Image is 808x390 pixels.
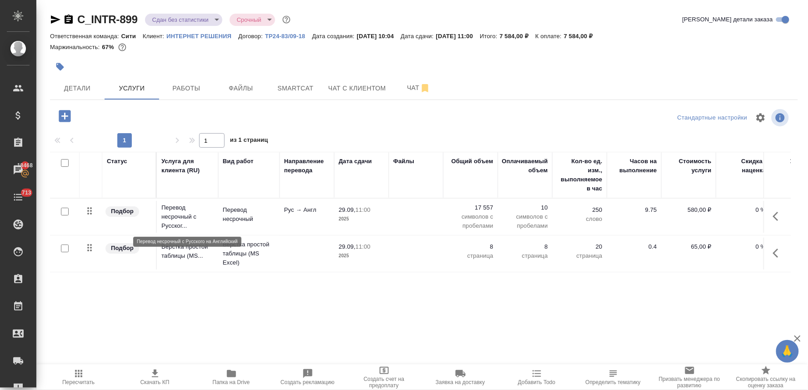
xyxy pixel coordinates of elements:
[564,33,600,40] p: 7 584,00 ₽
[683,15,773,24] span: [PERSON_NAME] детали заказа
[111,244,134,253] p: Подбор
[274,83,317,94] span: Smartcat
[116,41,128,53] button: 2067.00 RUB;
[393,157,414,166] div: Файлы
[281,14,292,25] button: Доп статусы указывают на важность/срочность заказа
[284,157,330,175] div: Направление перевода
[150,16,211,24] button: Сдан без статистики
[230,14,275,26] div: Сдан без статистики
[607,201,662,233] td: 9.75
[768,242,789,264] button: Показать кнопки
[234,16,264,24] button: Срочный
[480,33,500,40] p: Итого:
[675,111,750,125] div: split button
[397,82,441,94] span: Чат
[666,157,712,175] div: Стоимость услуги
[238,33,265,40] p: Договор:
[143,33,166,40] p: Клиент:
[12,161,38,170] span: 18468
[102,44,116,50] p: 67%
[557,251,602,260] p: страница
[502,203,548,212] p: 10
[612,157,657,175] div: Часов на выполнение
[750,107,772,129] span: Настроить таблицу
[356,243,371,250] p: 11:00
[328,83,386,94] span: Чат с клиентом
[557,215,602,224] p: слово
[265,32,312,40] a: ТР24-83/09-18
[575,365,652,390] button: Завершено
[165,83,208,94] span: Работы
[223,157,254,166] div: Вид работ
[448,242,493,251] p: 8
[16,188,37,197] span: 713
[502,242,548,251] p: 8
[121,33,143,40] p: Сити
[607,238,662,270] td: 0.4
[166,32,238,40] a: ИНТЕРНЕТ РЕШЕНИЯ
[356,206,371,213] p: 11:00
[107,157,127,166] div: Статус
[502,157,548,175] div: Оплачиваемый объем
[420,83,431,94] svg: Отписаться
[223,205,275,224] p: Перевод несрочный
[223,240,275,267] p: Верстка простой таблицы (MS Excel)
[50,33,121,40] p: Ответственная команда:
[110,83,154,94] span: Услуги
[2,159,34,181] a: 18468
[55,83,99,94] span: Детали
[339,157,372,166] div: Дата сдачи
[339,251,384,260] p: 2025
[721,157,766,175] div: Скидка / наценка
[776,340,799,363] button: 🙏
[536,33,564,40] p: К оплате:
[161,157,214,175] div: Услуга для клиента (RU)
[500,33,536,40] p: 7 584,00 ₽
[166,33,238,40] p: ИНТЕРНЕТ РЕШЕНИЯ
[2,186,34,209] a: 713
[50,44,102,50] p: Маржинальность:
[357,33,401,40] p: [DATE] 10:04
[772,109,791,126] span: Посмотреть информацию
[161,203,214,230] p: Перевод несрочный с Русског...
[448,203,493,212] p: 17 557
[557,157,602,193] div: Кол-во ед. изм., выполняемое в час
[452,157,493,166] div: Общий объем
[161,242,214,260] p: Верстка простой таблицы (MS...
[502,212,548,230] p: символов с пробелами
[780,342,795,361] span: 🙏
[557,205,602,215] p: 250
[721,205,766,215] p: 0 %
[312,33,356,40] p: Дата создания:
[721,242,766,251] p: 0 %
[284,205,330,215] p: Рус → Англ
[666,242,712,251] p: 65,00 ₽
[111,207,134,216] p: Подбор
[448,251,493,260] p: страница
[401,33,436,40] p: Дата сдачи:
[557,242,602,251] p: 20
[502,251,548,260] p: страница
[448,212,493,230] p: символов с пробелами
[77,13,138,25] a: C_INTR-899
[219,83,263,94] span: Файлы
[666,205,712,215] p: 580,00 ₽
[50,14,61,25] button: Скопировать ссылку для ЯМессенджера
[63,14,74,25] button: Скопировать ссылку
[436,33,480,40] p: [DATE] 11:00
[265,33,312,40] p: ТР24-83/09-18
[52,107,77,125] button: Добавить услугу
[50,57,70,77] button: Добавить тэг
[145,14,222,26] div: Сдан без статистики
[768,205,789,227] button: Показать кнопки
[339,243,356,250] p: 29.09,
[339,206,356,213] p: 29.09,
[230,135,268,148] span: из 1 страниц
[339,215,384,224] p: 2025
